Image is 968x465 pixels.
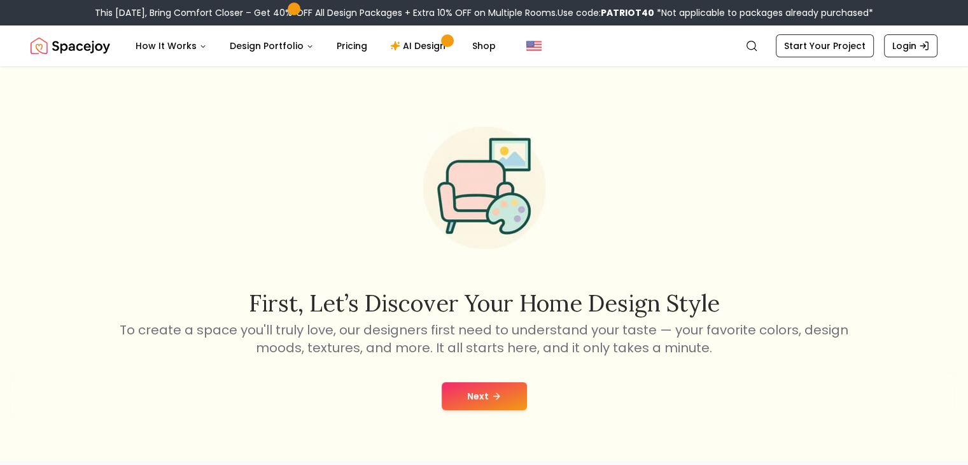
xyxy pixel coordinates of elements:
a: Start Your Project [776,34,874,57]
span: *Not applicable to packages already purchased* [654,6,873,19]
nav: Global [31,25,937,66]
img: United States [526,38,542,54]
div: This [DATE], Bring Comfort Closer – Get 40% OFF All Design Packages + Extra 10% OFF on Multiple R... [95,6,873,19]
nav: Main [125,33,506,59]
img: Spacejoy Logo [31,33,110,59]
button: Design Portfolio [220,33,324,59]
a: Pricing [326,33,377,59]
span: Use code: [558,6,654,19]
h2: First, let’s discover your home design style [118,290,851,316]
b: PATRIOT40 [601,6,654,19]
a: Login [884,34,937,57]
button: How It Works [125,33,217,59]
a: AI Design [380,33,459,59]
a: Spacejoy [31,33,110,59]
p: To create a space you'll truly love, our designers first need to understand your taste — your fav... [118,321,851,357]
img: Start Style Quiz Illustration [403,106,566,269]
a: Shop [462,33,506,59]
button: Next [442,382,527,410]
